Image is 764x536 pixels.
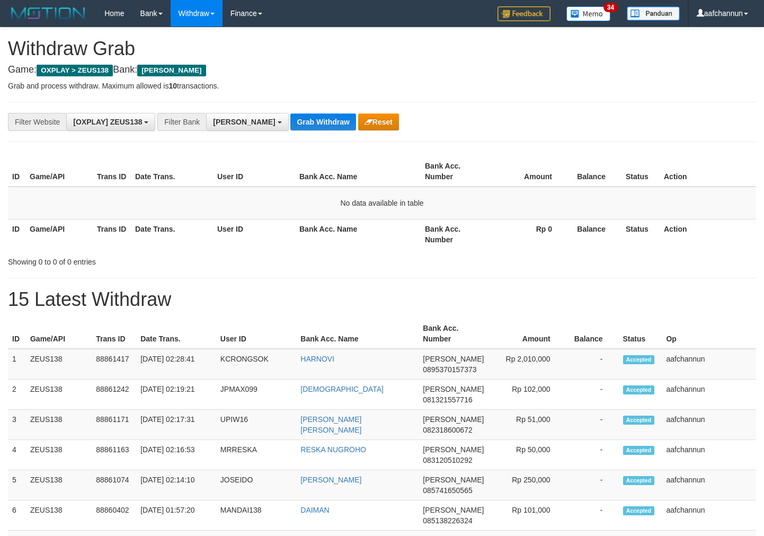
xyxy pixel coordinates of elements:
th: Trans ID [93,219,131,249]
td: 2 [8,380,26,410]
th: Amount [488,156,568,187]
th: ID [8,156,25,187]
span: [PERSON_NAME] [423,415,484,424]
td: [DATE] 02:16:53 [136,440,216,470]
td: Rp 102,000 [488,380,566,410]
th: Trans ID [93,156,131,187]
a: DAIMAN [300,506,329,514]
td: [DATE] 02:17:31 [136,410,216,440]
td: JOSEIDO [216,470,296,500]
th: Trans ID [92,319,136,349]
span: [PERSON_NAME] [423,445,484,454]
span: Copy 081321557716 to clipboard [423,396,472,404]
th: Action [660,219,756,249]
th: Date Trans. [131,219,213,249]
span: [PERSON_NAME] [213,118,275,126]
p: Grab and process withdraw. Maximum allowed is transactions. [8,81,756,91]
div: Filter Website [8,113,66,131]
span: Copy 085741650565 to clipboard [423,486,472,495]
td: ZEUS138 [26,500,92,531]
td: aafchannun [662,500,756,531]
th: Balance [566,319,619,349]
button: Reset [358,113,399,130]
td: No data available in table [8,187,756,219]
span: [PERSON_NAME] [423,355,484,363]
th: Action [660,156,756,187]
th: Bank Acc. Number [419,319,488,349]
td: [DATE] 01:57:20 [136,500,216,531]
td: Rp 2,010,000 [488,349,566,380]
td: aafchannun [662,410,756,440]
span: Copy 0895370157373 to clipboard [423,365,476,374]
span: [OXPLAY] ZEUS138 [73,118,142,126]
a: [PERSON_NAME] [PERSON_NAME] [300,415,361,434]
td: [DATE] 02:14:10 [136,470,216,500]
td: Rp 250,000 [488,470,566,500]
td: ZEUS138 [26,349,92,380]
span: Copy 083120510292 to clipboard [423,456,472,464]
img: Feedback.jpg [498,6,550,21]
td: 5 [8,470,26,500]
a: RESKA NUGROHO [300,445,366,454]
td: [DATE] 02:19:21 [136,380,216,410]
td: JPMAX099 [216,380,296,410]
img: Button%20Memo.svg [566,6,611,21]
th: Balance [568,156,621,187]
span: [PERSON_NAME] [423,476,484,484]
th: Bank Acc. Name [295,156,421,187]
th: Bank Acc. Number [421,219,488,249]
th: User ID [216,319,296,349]
td: - [566,440,619,470]
td: 3 [8,410,26,440]
td: - [566,410,619,440]
td: Rp 50,000 [488,440,566,470]
td: 88861074 [92,470,136,500]
td: MANDAI138 [216,500,296,531]
button: Grab Withdraw [290,113,356,130]
span: [PERSON_NAME] [423,385,484,393]
span: 34 [603,3,618,12]
td: aafchannun [662,470,756,500]
th: Balance [568,219,621,249]
img: panduan.png [627,6,680,21]
div: Showing 0 to 0 of 0 entries [8,252,310,267]
td: aafchannun [662,380,756,410]
td: KCRONGSOK [216,349,296,380]
span: [PERSON_NAME] [423,506,484,514]
span: Copy 082318600672 to clipboard [423,426,472,434]
span: Accepted [623,446,655,455]
th: ID [8,219,25,249]
span: Copy 085138226324 to clipboard [423,516,472,525]
button: [OXPLAY] ZEUS138 [66,113,155,131]
span: [PERSON_NAME] [137,65,206,76]
td: 88861163 [92,440,136,470]
th: Game/API [26,319,92,349]
h1: Withdraw Grab [8,38,756,59]
button: [PERSON_NAME] [206,113,288,131]
td: - [566,470,619,500]
a: [PERSON_NAME] [300,476,361,484]
h4: Game: Bank: [8,65,756,75]
td: 4 [8,440,26,470]
td: [DATE] 02:28:41 [136,349,216,380]
td: 6 [8,500,26,531]
td: ZEUS138 [26,470,92,500]
th: User ID [213,156,295,187]
td: MRRESKA [216,440,296,470]
td: aafchannun [662,349,756,380]
span: Accepted [623,416,655,425]
th: Game/API [25,156,93,187]
td: ZEUS138 [26,410,92,440]
div: Filter Bank [157,113,206,131]
td: - [566,349,619,380]
th: ID [8,319,26,349]
span: Accepted [623,506,655,515]
td: UPIW16 [216,410,296,440]
span: Accepted [623,385,655,394]
h1: 15 Latest Withdraw [8,289,756,310]
a: HARNOVI [300,355,334,363]
img: MOTION_logo.png [8,5,88,21]
th: Date Trans. [136,319,216,349]
th: Date Trans. [131,156,213,187]
th: Game/API [25,219,93,249]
